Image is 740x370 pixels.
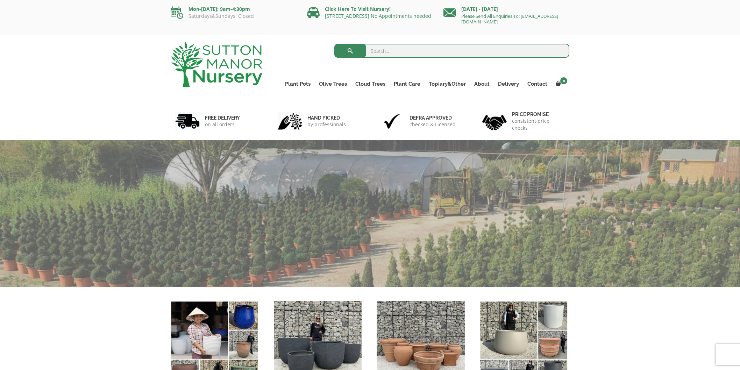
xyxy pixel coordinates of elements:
[325,13,431,19] a: [STREET_ADDRESS] No Appointments needed
[171,13,297,19] p: Saturdays&Sundays: Closed
[470,79,494,89] a: About
[175,112,200,130] img: 1.jpg
[351,79,390,89] a: Cloud Trees
[512,111,565,118] h6: Price promise
[278,112,302,130] img: 2.jpg
[307,115,346,121] h6: hand picked
[494,79,523,89] a: Delivery
[281,79,315,89] a: Plant Pots
[205,115,240,121] h6: FREE DELIVERY
[205,121,240,128] p: on all orders
[390,79,425,89] a: Plant Care
[410,121,456,128] p: checked & Licensed
[523,79,552,89] a: Contact
[461,13,558,25] a: Please Send All Enquiries To: [EMAIL_ADDRESS][DOMAIN_NAME]
[482,111,507,132] img: 4.jpg
[171,5,297,13] p: Mon-[DATE]: 9am-4:30pm
[425,79,470,89] a: Topiary&Other
[560,77,567,84] span: 0
[325,6,391,12] a: Click Here To Visit Nursery!
[307,121,346,128] p: by professionals
[512,118,565,131] p: consistent price checks
[334,44,570,58] input: Search...
[443,5,569,13] p: [DATE] - [DATE]
[410,115,456,121] h6: Defra approved
[552,79,569,89] a: 0
[171,42,262,87] img: logo
[380,112,404,130] img: 3.jpg
[315,79,351,89] a: Olive Trees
